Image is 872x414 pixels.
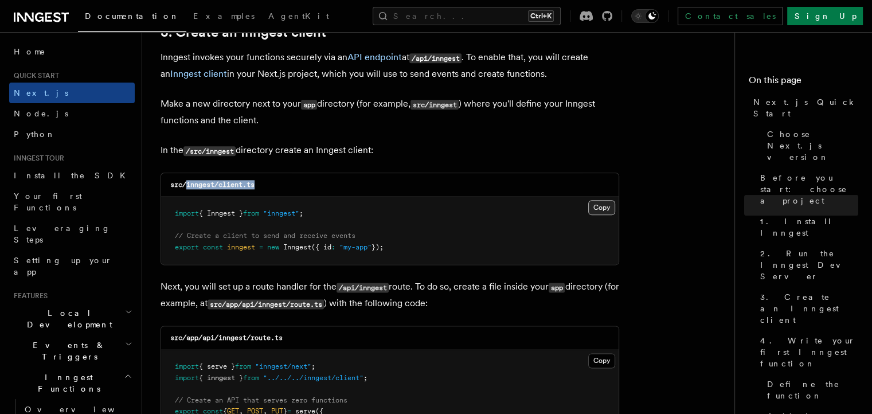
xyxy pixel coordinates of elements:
span: ; [363,374,367,382]
span: Local Development [9,307,125,330]
span: Events & Triggers [9,339,125,362]
kbd: Ctrl+K [528,10,554,22]
a: 2. Run the Inngest Dev Server [756,243,858,287]
span: { serve } [199,362,235,370]
a: Leveraging Steps [9,218,135,250]
a: Sign Up [787,7,863,25]
a: Next.js Quick Start [749,92,858,124]
a: Node.js [9,103,135,124]
span: : [331,243,335,251]
a: Choose Next.js version [762,124,858,167]
span: const [203,243,223,251]
code: app [549,283,565,292]
code: /api/inngest [337,283,389,292]
span: // Create an API that serves zero functions [175,396,347,404]
span: Before you start: choose a project [760,172,858,206]
span: 2. Run the Inngest Dev Server [760,248,858,282]
a: Examples [186,3,261,31]
p: Inngest invokes your functions securely via an at . To enable that, you will create an in your Ne... [161,49,619,82]
span: import [175,374,199,382]
a: Before you start: choose a project [756,167,858,211]
a: Inngest client [170,68,227,79]
span: Install the SDK [14,171,132,180]
span: "my-app" [339,243,372,251]
span: import [175,362,199,370]
span: "inngest/next" [255,362,311,370]
a: Install the SDK [9,165,135,186]
span: import [175,209,199,217]
button: Inngest Functions [9,367,135,399]
a: Documentation [78,3,186,32]
span: AgentKit [268,11,329,21]
code: /src/inngest [183,146,236,156]
a: Your first Functions [9,186,135,218]
a: Define the function [762,374,858,406]
code: app [301,100,317,110]
span: { inngest } [199,374,243,382]
span: Features [9,291,48,300]
span: = [259,243,263,251]
button: Events & Triggers [9,335,135,367]
span: 3. Create an Inngest client [760,291,858,326]
span: Quick start [9,71,59,80]
button: Copy [588,200,615,215]
span: Inngest [283,243,311,251]
span: Documentation [85,11,179,21]
a: Contact sales [678,7,783,25]
span: Inngest tour [9,154,64,163]
p: Next, you will set up a route handler for the route. To do so, create a file inside your director... [161,279,619,312]
span: Define the function [767,378,858,401]
button: Copy [588,353,615,368]
a: 4. Write your first Inngest function [756,330,858,374]
span: Node.js [14,109,68,118]
a: Setting up your app [9,250,135,282]
span: "inngest" [263,209,299,217]
span: Python [14,130,56,139]
span: Next.js [14,88,68,97]
button: Local Development [9,303,135,335]
a: Next.js [9,83,135,103]
h4: On this page [749,73,858,92]
span: 4. Write your first Inngest function [760,335,858,369]
span: Inngest Functions [9,372,124,395]
span: Choose Next.js version [767,128,858,163]
code: src/inngest/client.ts [170,181,255,189]
button: Search...Ctrl+K [373,7,561,25]
span: Overview [25,405,143,414]
p: In the directory create an Inngest client: [161,142,619,159]
p: Make a new directory next to your directory (for example, ) where you'll define your Inngest func... [161,96,619,128]
button: Toggle dark mode [631,9,659,23]
span: "../../../inngest/client" [263,374,363,382]
code: /api/inngest [409,53,462,63]
span: Setting up your app [14,256,112,276]
a: 1. Install Inngest [756,211,858,243]
a: AgentKit [261,3,336,31]
span: Home [14,46,46,57]
a: API endpoint [347,52,402,63]
span: inngest [227,243,255,251]
span: 1. Install Inngest [760,216,858,239]
code: src/app/api/inngest/route.ts [170,334,283,342]
span: { Inngest } [199,209,243,217]
span: from [243,374,259,382]
span: from [235,362,251,370]
span: ; [299,209,303,217]
span: Examples [193,11,255,21]
span: from [243,209,259,217]
a: 3. Create an Inngest client [756,287,858,330]
span: Next.js Quick Start [753,96,858,119]
span: ({ id [311,243,331,251]
span: Leveraging Steps [14,224,111,244]
span: new [267,243,279,251]
span: Your first Functions [14,192,82,212]
a: Python [9,124,135,144]
span: // Create a client to send and receive events [175,232,355,240]
code: src/app/api/inngest/route.ts [208,299,324,309]
a: Home [9,41,135,62]
code: src/inngest [410,100,459,110]
span: export [175,243,199,251]
span: }); [372,243,384,251]
span: ; [311,362,315,370]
